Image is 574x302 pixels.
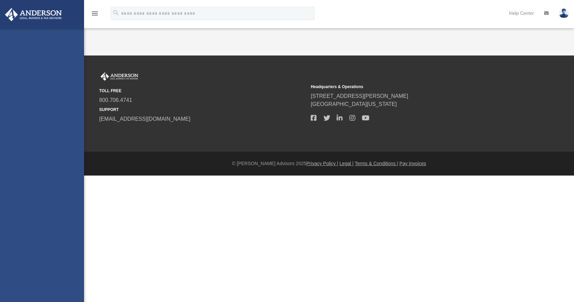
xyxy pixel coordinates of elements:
[91,13,99,17] a: menu
[99,97,132,103] a: 800.706.4741
[112,9,120,16] i: search
[99,88,306,94] small: TOLL FREE
[311,93,408,99] a: [STREET_ADDRESS][PERSON_NAME]
[399,161,426,166] a: Pay Invoices
[99,72,140,81] img: Anderson Advisors Platinum Portal
[355,161,398,166] a: Terms & Conditions |
[99,107,306,113] small: SUPPORT
[311,101,397,107] a: [GEOGRAPHIC_DATA][US_STATE]
[340,161,354,166] a: Legal |
[99,116,190,122] a: [EMAIL_ADDRESS][DOMAIN_NAME]
[559,8,569,18] img: User Pic
[311,84,518,90] small: Headquarters & Operations
[84,160,574,167] div: © [PERSON_NAME] Advisors 2025
[3,8,64,21] img: Anderson Advisors Platinum Portal
[306,161,338,166] a: Privacy Policy |
[91,9,99,17] i: menu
